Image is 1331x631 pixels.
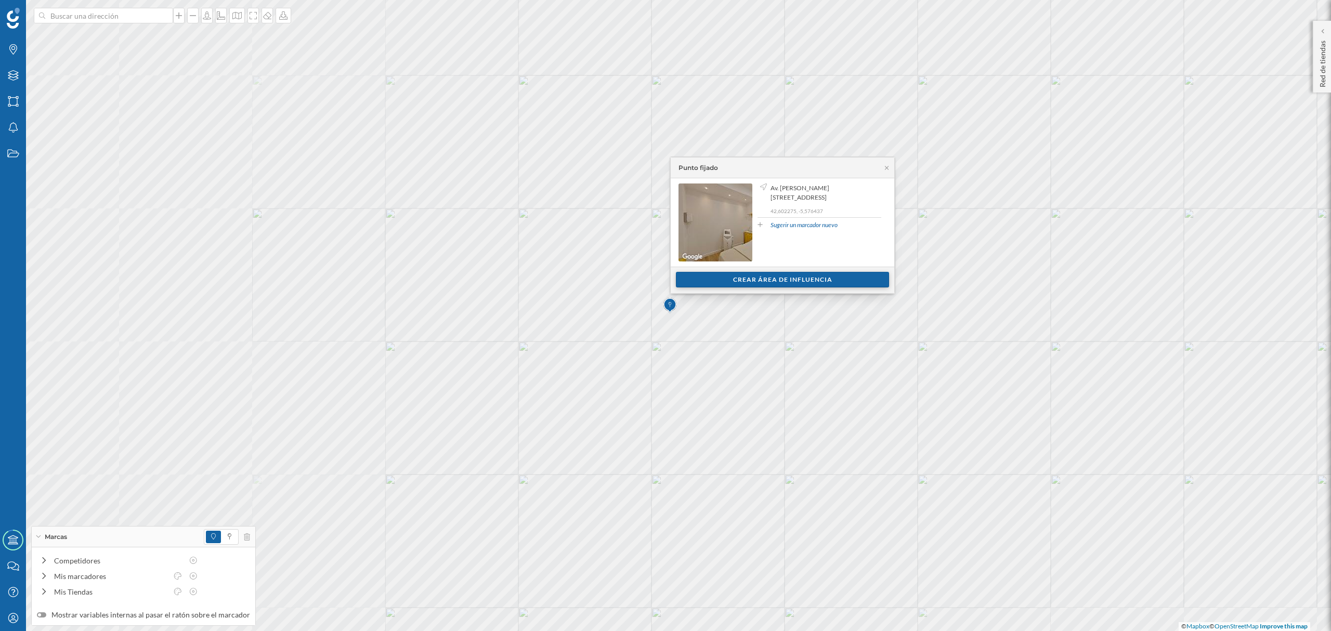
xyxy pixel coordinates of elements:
div: Mis Tiendas [54,586,167,597]
img: Marker [663,295,676,316]
label: Mostrar variables internas al pasar el ratón sobre el marcador [37,610,250,620]
span: Av. [PERSON_NAME][STREET_ADDRESS] [771,183,879,202]
img: streetview [678,183,752,261]
span: Marcas [45,532,67,542]
span: Soporte [21,7,58,17]
div: Punto fijado [678,163,718,173]
p: Red de tiendas [1317,36,1328,87]
a: Sugerir un marcador nuevo [771,220,838,230]
p: 42,602275, -5,576437 [771,207,881,215]
div: Mis marcadores [54,571,167,582]
div: © © [1179,622,1310,631]
a: Improve this map [1260,622,1308,630]
div: Competidores [54,555,183,566]
img: Geoblink Logo [7,8,20,29]
a: OpenStreetMap [1215,622,1259,630]
a: Mapbox [1186,622,1209,630]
